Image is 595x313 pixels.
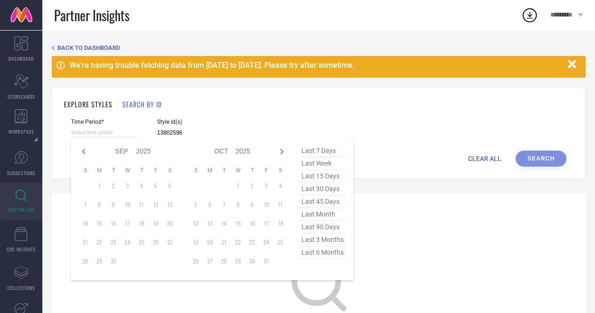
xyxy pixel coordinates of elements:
span: INSPIRATION [8,206,34,213]
th: Saturday [163,167,177,174]
td: Tue Sep 09 2025 [106,198,120,212]
span: last 6 months [299,246,346,259]
span: last month [299,208,346,221]
div: Next month [276,146,287,157]
td: Mon Oct 20 2025 [203,235,217,249]
h1: SEARCH BY ID [122,99,162,109]
td: Sat Oct 04 2025 [273,179,287,193]
td: Mon Sep 08 2025 [92,198,106,212]
th: Wednesday [231,167,245,174]
span: last 90 days [299,221,346,233]
td: Sat Sep 06 2025 [163,179,177,193]
span: Time Period* [71,119,136,125]
td: Thu Oct 23 2025 [245,235,259,249]
td: Mon Sep 22 2025 [92,235,106,249]
td: Fri Sep 05 2025 [149,179,163,193]
td: Thu Sep 18 2025 [135,217,149,231]
td: Thu Oct 30 2025 [245,254,259,268]
td: Wed Oct 29 2025 [231,254,245,268]
span: last 3 months [299,233,346,246]
th: Friday [149,167,163,174]
td: Mon Sep 01 2025 [92,179,106,193]
th: Monday [92,167,106,174]
span: CDC INSIGHTS [7,246,36,253]
td: Sun Oct 26 2025 [189,254,203,268]
td: Sun Oct 05 2025 [189,198,203,212]
span: SUGGESTIONS [7,169,36,177]
td: Sat Sep 27 2025 [163,235,177,249]
td: Sun Oct 12 2025 [189,217,203,231]
td: Sat Sep 13 2025 [163,198,177,212]
td: Thu Sep 11 2025 [135,198,149,212]
span: WORKSPACE [8,128,34,135]
th: Saturday [273,167,287,174]
span: last week [299,157,346,170]
span: last 45 days [299,195,346,208]
td: Sun Sep 21 2025 [78,235,92,249]
th: Monday [203,167,217,174]
td: Sat Sep 20 2025 [163,217,177,231]
th: Sunday [78,167,92,174]
input: Select time period [71,128,136,137]
td: Sun Sep 07 2025 [78,198,92,212]
td: Sat Oct 25 2025 [273,235,287,249]
td: Fri Oct 24 2025 [259,235,273,249]
div: Open download list [521,7,538,24]
td: Tue Sep 16 2025 [106,217,120,231]
span: DASHBOARD [8,55,34,62]
td: Tue Oct 21 2025 [217,235,231,249]
div: Back TO Dashboard [52,44,586,51]
span: Style Id(s) [157,119,294,125]
td: Sun Sep 28 2025 [78,254,92,268]
span: CLEAR ALL [468,155,501,162]
td: Tue Sep 30 2025 [106,254,120,268]
td: Fri Oct 31 2025 [259,254,273,268]
td: Wed Sep 03 2025 [120,179,135,193]
td: Sun Sep 14 2025 [78,217,92,231]
td: Wed Sep 24 2025 [120,235,135,249]
h1: EXPLORE STYLES [64,99,112,109]
span: last 15 days [299,170,346,183]
span: Partner Insights [54,6,129,25]
td: Fri Oct 10 2025 [259,198,273,212]
td: Wed Sep 10 2025 [120,198,135,212]
th: Tuesday [106,167,120,174]
span: SCORECARDS [8,93,35,100]
th: Tuesday [217,167,231,174]
td: Wed Sep 17 2025 [120,217,135,231]
td: Mon Oct 13 2025 [203,217,217,231]
th: Friday [259,167,273,174]
span: last 7 days [299,144,346,157]
td: Sat Oct 18 2025 [273,217,287,231]
span: last 30 days [299,183,346,195]
td: Tue Oct 28 2025 [217,254,231,268]
td: Sat Oct 11 2025 [273,198,287,212]
td: Fri Oct 17 2025 [259,217,273,231]
td: Mon Oct 06 2025 [203,198,217,212]
td: Wed Oct 15 2025 [231,217,245,231]
td: Wed Oct 22 2025 [231,235,245,249]
td: Thu Sep 04 2025 [135,179,149,193]
td: Fri Oct 03 2025 [259,179,273,193]
span: BACK TO DASHBOARD [57,44,120,51]
td: Tue Oct 14 2025 [217,217,231,231]
span: COLLECTIONS [8,284,35,291]
td: Tue Sep 23 2025 [106,235,120,249]
div: Previous month [78,146,89,157]
td: Thu Oct 02 2025 [245,179,259,193]
td: Tue Oct 07 2025 [217,198,231,212]
td: Tue Sep 02 2025 [106,179,120,193]
td: Sun Oct 19 2025 [189,235,203,249]
td: Wed Oct 01 2025 [231,179,245,193]
th: Thursday [245,167,259,174]
td: Mon Sep 29 2025 [92,254,106,268]
td: Mon Oct 27 2025 [203,254,217,268]
td: Fri Sep 19 2025 [149,217,163,231]
td: Mon Sep 15 2025 [92,217,106,231]
td: Fri Sep 26 2025 [149,235,163,249]
th: Wednesday [120,167,135,174]
div: We're having trouble fetching data from [DATE] to [DATE]. Please try after sometime. [70,61,563,70]
td: Thu Oct 09 2025 [245,198,259,212]
th: Sunday [189,167,203,174]
td: Thu Sep 25 2025 [135,235,149,249]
